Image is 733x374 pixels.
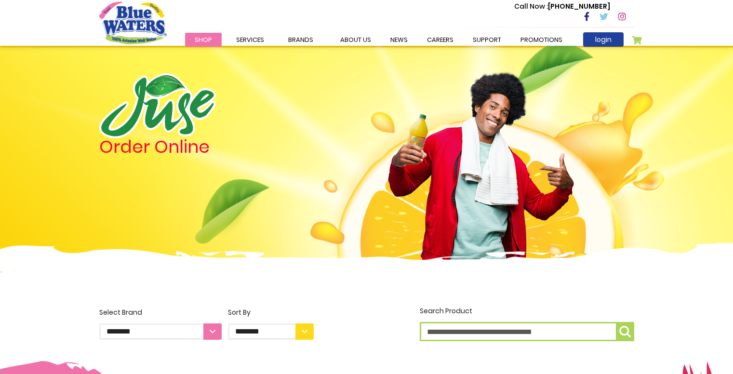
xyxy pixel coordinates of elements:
[420,322,634,341] input: Search Product
[288,35,313,44] span: Brands
[583,32,624,47] a: login
[514,1,610,12] p: [PHONE_NUMBER]
[616,322,634,341] button: Search Product
[195,35,212,44] span: Shop
[381,33,417,47] a: News
[511,33,572,47] a: Promotions
[463,33,511,47] a: support
[228,323,314,340] select: Sort By
[331,33,381,47] a: about us
[619,326,631,337] img: search-icon.png
[387,55,575,262] img: man.png
[420,306,634,341] label: Search Product
[99,1,167,44] a: store logo
[417,33,463,47] a: careers
[228,307,314,318] div: Sort By
[514,1,548,11] span: Call Now :
[99,307,222,340] label: Select Brand
[236,35,264,44] span: Services
[99,138,314,156] h4: Order Online
[99,73,216,138] img: logo
[99,323,222,340] select: Select Brand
